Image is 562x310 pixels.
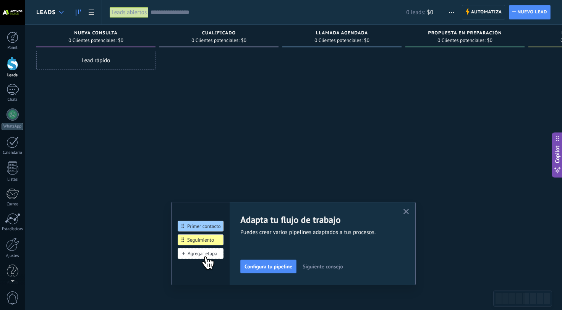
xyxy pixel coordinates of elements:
[191,38,239,43] span: 0 Clientes potenciales:
[72,5,85,20] a: Leads
[299,261,346,272] button: Siguiente consejo
[487,38,492,43] span: $0
[118,38,123,43] span: $0
[2,97,24,102] div: Chats
[2,123,23,130] div: WhatsApp
[74,31,117,36] span: Nueva consulta
[316,31,368,36] span: Llamada agendada
[245,264,292,269] span: Configura tu pipeline
[36,51,155,70] div: Lead rápido
[85,5,98,20] a: Lista
[2,177,24,182] div: Listas
[428,31,502,36] span: Propuesta en preparación
[554,146,561,163] span: Copilot
[314,38,362,43] span: 0 Clientes potenciales:
[303,264,343,269] span: Siguiente consejo
[240,260,296,273] button: Configura tu pipeline
[2,227,24,232] div: Estadísticas
[446,5,457,19] button: Más
[437,38,485,43] span: 0 Clientes potenciales:
[406,9,425,16] span: 0 leads:
[241,38,246,43] span: $0
[2,202,24,207] div: Correo
[517,5,547,19] span: Nuevo lead
[462,5,505,19] a: Automatiza
[2,73,24,78] div: Leads
[36,9,56,16] span: Leads
[2,253,24,258] div: Ajustes
[110,7,149,18] div: Leads abiertos
[240,229,394,236] span: Puedes crear varios pipelines adaptados a tus procesos.
[427,9,433,16] span: $0
[364,38,369,43] span: $0
[240,214,394,226] h2: Adapta tu flujo de trabajo
[163,31,275,37] div: Cualificado
[68,38,116,43] span: 0 Clientes potenciales:
[509,5,551,19] a: Nuevo lead
[2,150,24,155] div: Calendario
[2,45,24,50] div: Panel
[471,5,502,19] span: Automatiza
[202,31,236,36] span: Cualificado
[286,31,398,37] div: Llamada agendada
[409,31,521,37] div: Propuesta en preparación
[40,31,152,37] div: Nueva consulta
